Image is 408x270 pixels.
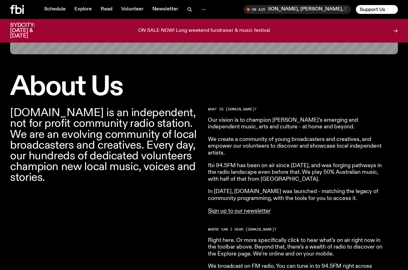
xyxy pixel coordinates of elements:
h3: SYDCITY: [DATE] & [DATE] [10,23,50,39]
button: On AirThe Playlist with [PERSON_NAME], [PERSON_NAME], [PERSON_NAME], [PERSON_NAME], and Raf [244,5,351,14]
p: Our vision is to champion [PERSON_NAME]’s emerging and independent music, arts and culture - at h... [208,117,390,131]
a: Schedule [40,5,69,14]
h2: Where can I hear [DOMAIN_NAME]? [208,228,390,231]
p: We create a community of young broadcasters and creatives, and empower our volunteers to discover... [208,136,390,157]
p: In [DATE], [DOMAIN_NAME] was launched - matching the legacy of community programming, with the to... [208,188,390,202]
p: ON SALE NOW! Long weekend fundraiser & music festival [138,28,270,34]
a: Sign up to our newsletter [208,208,271,214]
p: [DOMAIN_NAME] is an independent, not for profit community radio station. We are an evolving commu... [10,108,200,183]
span: Support Us [360,7,385,12]
p: Right here. Or more specifically click to hear what’s on air right now in the toolbar above. Beyo... [208,237,390,258]
p: fbi 94.5FM has been on air since [DATE], and was forging pathways in the radio landscape even bef... [208,162,390,183]
h1: About Us [10,74,200,100]
a: Volunteer [117,5,147,14]
h2: What is [DOMAIN_NAME]? [208,108,390,111]
button: Support Us [356,5,398,14]
a: Newsletter [149,5,182,14]
a: Read [97,5,116,14]
a: Explore [71,5,96,14]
